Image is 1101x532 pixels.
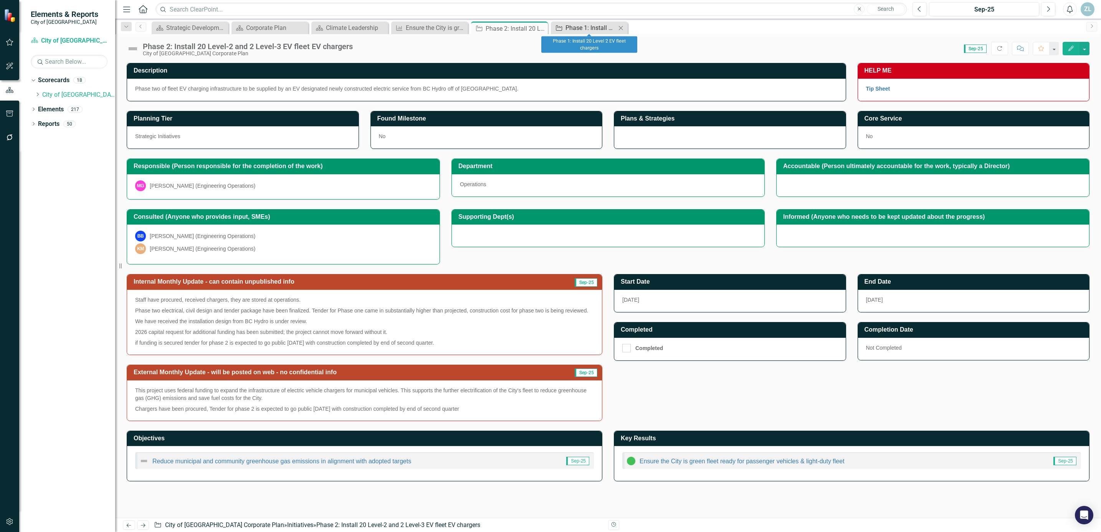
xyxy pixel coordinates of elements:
p: 2026 capital request for additional funding has been submitted; the project cannot move forward w... [135,327,594,337]
span: No [379,133,386,139]
a: Scorecards [38,76,69,85]
img: In Progress [627,456,636,466]
span: [DATE] [622,297,639,303]
div: Phase 1: Install 20 Level 2 EV fleet chargers [541,36,637,53]
img: Not Defined [139,456,149,466]
div: » » [154,521,602,530]
span: Strategic Initiatives [135,133,180,139]
img: ClearPoint Strategy [4,8,17,22]
div: Open Intercom Messenger [1075,506,1093,524]
h3: Completed [621,326,842,333]
span: Search [878,6,894,12]
a: Ensure the City is green fleet ready for passenger vehicles & light-duty fleet [393,23,466,33]
h3: Supporting Dept(s) [458,213,760,220]
a: City of [GEOGRAPHIC_DATA] Corporate Plan [165,521,284,529]
div: MG [135,180,146,191]
a: City of [GEOGRAPHIC_DATA] Corporate Plan [42,91,115,99]
a: Initiatives [287,521,313,529]
a: Elements [38,105,64,114]
div: Phase 2: Install 20 Level-2 and 2 Level-3 EV fleet EV chargers [316,521,480,529]
span: Elements & Reports [31,10,98,19]
div: Climate Leadership [326,23,386,33]
div: Not Completed [858,338,1089,360]
h3: End Date [865,278,1086,285]
div: Corporate Plan [246,23,306,33]
p: Phase two electrical, civil design and tender package have been finalized. Tender for Phase one c... [135,305,594,316]
h3: Responsible (Person responsible for the completion of the work) [134,163,436,170]
p: Staff have procured, received chargers, they are stored at operations. [135,296,594,305]
span: Sep-25 [566,457,589,465]
input: Search ClearPoint... [155,3,907,16]
div: Phase 1: Install 20 Level 2 EV fleet chargers [565,23,616,33]
p: Phase two of fleet EV charging infrastructure to be supplied by an EV designated newly constructe... [135,85,838,93]
a: Ensure the City is green fleet ready for passenger vehicles & light-duty fleet [640,458,845,464]
h3: Consulted (Anyone who provides input, SMEs) [134,213,436,220]
h3: Core Service [865,115,1086,122]
button: ZL [1081,2,1094,16]
div: [PERSON_NAME] (Engineering Operations) [150,182,255,190]
div: 217 [68,106,83,112]
h3: Objectives [134,435,598,442]
h3: External Monthly Update - will be posted on web - no confidential info [134,369,550,376]
h3: Description [134,67,842,74]
h3: Informed (Anyone who needs to be kept updated about the progress) [783,213,1085,220]
h3: Planning Tier [134,115,355,122]
h3: Found Milestone [377,115,598,122]
p: This project uses federal funding to expand the infrastructure of electric vehicle chargers for m... [135,387,594,403]
h3: HELP ME [865,67,1086,74]
small: City of [GEOGRAPHIC_DATA] [31,19,98,25]
a: Corporate Plan [233,23,306,33]
div: City of [GEOGRAPHIC_DATA] Corporate Plan [143,51,353,56]
h3: Plans & Strategies [621,115,842,122]
button: Sep-25 [929,2,1039,16]
h3: Accountable (Person ultimately accountable for the work, typically a Director) [783,163,1085,170]
p: We have received the installation design from BC Hydro is under review. [135,316,594,327]
button: Search [866,4,905,15]
span: No [866,133,873,139]
a: Phase 1: Install 20 Level 2 EV fleet chargers [553,23,616,33]
span: [DATE] [866,297,883,303]
div: Phase 2: Install 20 Level-2 and 2 Level-3 EV fleet EV chargers [486,24,546,33]
span: Sep-25 [575,368,597,377]
div: Ensure the City is green fleet ready for passenger vehicles & light-duty fleet [406,23,466,33]
div: Phase 2: Install 20 Level-2 and 2 Level-3 EV fleet EV chargers [143,42,353,51]
h3: Key Results [621,435,1085,442]
span: Sep-25 [1053,457,1076,465]
p: Chargers have been procured, Tender for phase 2 is expected to go public [DATE] with construction... [135,403,594,413]
a: Reports [38,120,60,129]
div: 50 [63,121,76,127]
div: KM [135,243,146,254]
img: Not Defined [127,43,139,55]
div: Strategic Development, Communications, & Public Engagement [166,23,226,33]
span: Sep-25 [964,45,987,53]
div: [PERSON_NAME] (Engineering Operations) [150,245,255,253]
h3: Department [458,163,760,170]
div: 18 [73,77,86,84]
h3: Start Date [621,278,842,285]
a: Tip Sheet [866,86,890,92]
a: City of [GEOGRAPHIC_DATA] Corporate Plan [31,36,107,45]
a: Strategic Development, Communications, & Public Engagement [154,23,226,33]
div: [PERSON_NAME] (Engineering Operations) [150,232,255,240]
a: Reduce municipal and community greenhouse gas emissions in alignment with adopted targets [152,458,411,464]
h3: Completion Date [865,326,1086,333]
div: BB [135,231,146,241]
a: Climate Leadership [313,23,386,33]
p: if funding is secured tender for phase 2 is expected to go public [DATE] with construction comple... [135,337,594,347]
span: Sep-25 [575,278,597,287]
span: Operations [460,181,486,187]
h3: Internal Monthly Update - can contain unpublished info [134,278,539,285]
input: Search Below... [31,55,107,68]
div: Sep-25 [932,5,1037,14]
